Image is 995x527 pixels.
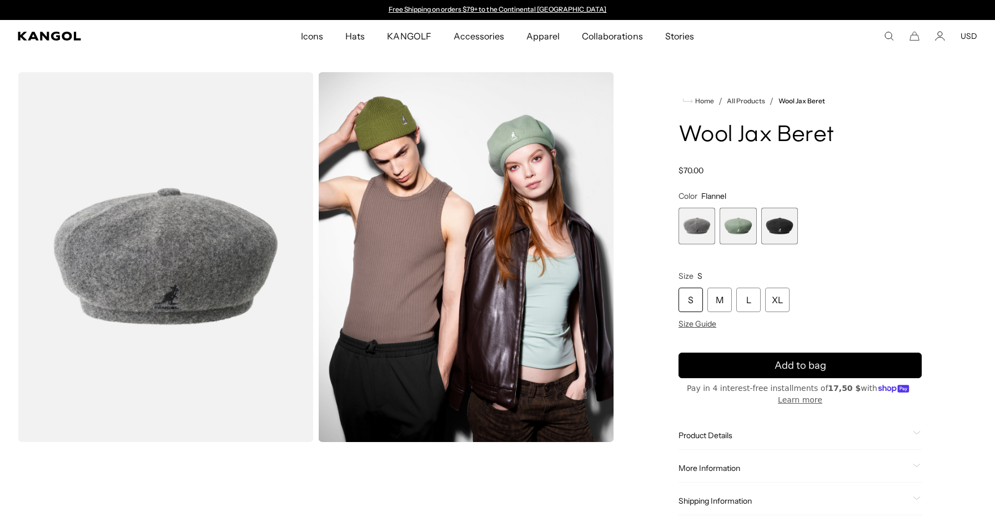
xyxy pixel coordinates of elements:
[961,31,977,41] button: USD
[376,20,442,52] a: KANGOLF
[761,208,798,244] div: 3 of 3
[383,6,612,14] slideshow-component: Announcement bar
[736,288,761,312] div: L
[679,208,715,244] div: 1 of 3
[679,94,922,108] nav: breadcrumbs
[582,20,642,52] span: Collaborations
[654,20,705,52] a: Stories
[679,463,908,473] span: More Information
[679,353,922,378] button: Add to bag
[683,96,714,106] a: Home
[454,20,504,52] span: Accessories
[765,94,773,108] li: /
[679,496,908,506] span: Shipping Information
[679,165,703,175] span: $70.00
[679,208,715,244] label: Flannel
[727,97,765,105] a: All Products
[693,97,714,105] span: Home
[665,20,694,52] span: Stories
[697,271,702,281] span: S
[443,20,515,52] a: Accessories
[679,271,694,281] span: Size
[334,20,376,52] a: Hats
[515,20,571,52] a: Apparel
[389,5,607,13] a: Free Shipping on orders $79+ to the Continental [GEOGRAPHIC_DATA]
[707,288,732,312] div: M
[679,319,716,329] span: Size Guide
[679,288,703,312] div: S
[318,72,614,442] img: wool jax beret in sage green
[18,72,314,442] img: color-flannel
[765,288,790,312] div: XL
[909,31,919,41] button: Cart
[571,20,654,52] a: Collaborations
[301,20,323,52] span: Icons
[18,72,614,442] product-gallery: Gallery Viewer
[679,123,922,148] h1: Wool Jax Beret
[714,94,722,108] li: /
[387,20,431,52] span: KANGOLF
[720,208,756,244] div: 2 of 3
[884,31,894,41] summary: Search here
[290,20,334,52] a: Icons
[775,358,826,373] span: Add to bag
[761,208,798,244] label: Black
[679,191,697,201] span: Color
[383,6,612,14] div: Announcement
[526,20,560,52] span: Apparel
[18,32,199,41] a: Kangol
[778,97,825,105] a: Wool Jax Beret
[679,430,908,440] span: Product Details
[701,191,726,201] span: Flannel
[345,20,365,52] span: Hats
[383,6,612,14] div: 1 of 2
[720,208,756,244] label: Sage Green
[935,31,945,41] a: Account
